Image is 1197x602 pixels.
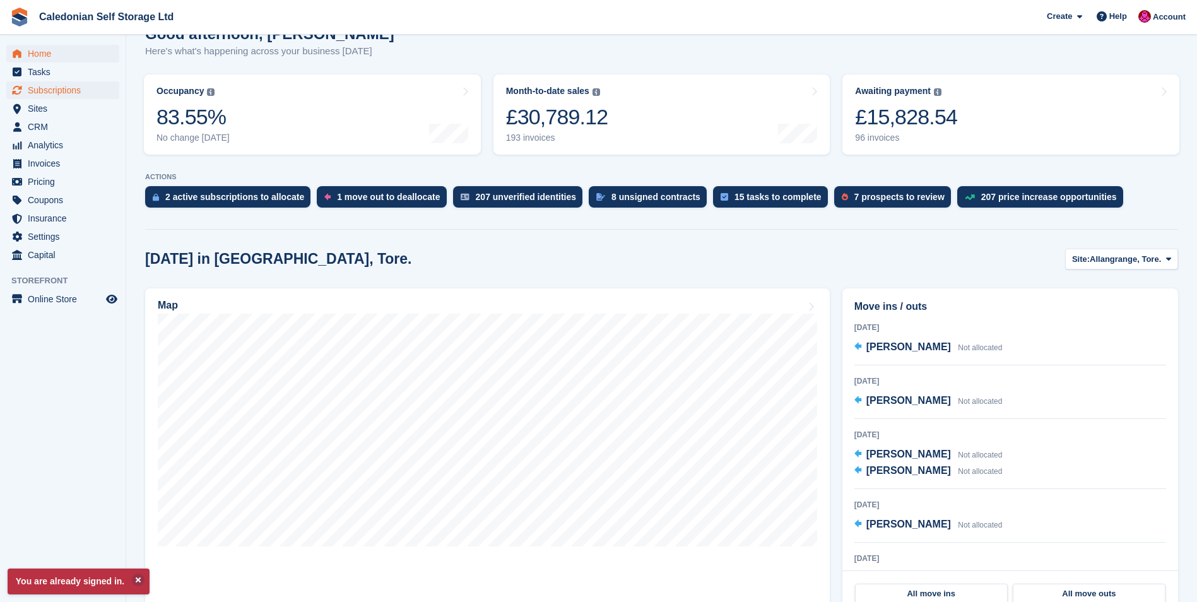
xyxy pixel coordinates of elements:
a: Preview store [104,292,119,307]
a: Awaiting payment £15,828.54 96 invoices [842,74,1179,155]
span: Account [1153,11,1186,23]
a: 15 tasks to complete [713,186,834,214]
button: Site: Allangrange, Tore. [1065,249,1178,269]
a: 8 unsigned contracts [589,186,713,214]
div: £15,828.54 [855,104,957,130]
a: 207 unverified identities [453,186,589,214]
span: Pricing [28,173,103,191]
a: 2 active subscriptions to allocate [145,186,317,214]
a: [PERSON_NAME] Not allocated [854,339,1003,356]
a: menu [6,136,119,154]
h2: Map [158,300,178,311]
a: 207 price increase opportunities [957,186,1129,214]
span: Sites [28,100,103,117]
span: Not allocated [958,451,1002,459]
div: [DATE] [854,322,1166,333]
p: You are already signed in. [8,569,150,594]
a: menu [6,45,119,62]
span: [PERSON_NAME] [866,395,951,406]
span: Storefront [11,274,126,287]
span: Subscriptions [28,81,103,99]
a: menu [6,100,119,117]
div: 207 price increase opportunities [981,192,1117,202]
div: Awaiting payment [855,86,931,97]
div: Month-to-date sales [506,86,589,97]
a: menu [6,246,119,264]
span: Tasks [28,63,103,81]
a: menu [6,290,119,308]
h2: Move ins / outs [854,299,1166,314]
div: £30,789.12 [506,104,608,130]
span: Site: [1072,253,1090,266]
span: Insurance [28,210,103,227]
img: price_increase_opportunities-93ffe204e8149a01c8c9dc8f82e8f89637d9d84a8eef4429ea346261dce0b2c0.svg [965,194,975,200]
a: [PERSON_NAME] Not allocated [854,463,1003,480]
span: CRM [28,118,103,136]
img: icon-info-grey-7440780725fd019a000dd9b08b2336e03edf1995a4989e88bcd33f0948082b44.svg [934,88,941,96]
span: Create [1047,10,1072,23]
a: menu [6,155,119,172]
span: Coupons [28,191,103,209]
div: Occupancy [156,86,204,97]
a: menu [6,173,119,191]
div: [DATE] [854,429,1166,440]
span: Invoices [28,155,103,172]
span: [PERSON_NAME] [866,465,951,476]
a: Occupancy 83.55% No change [DATE] [144,74,481,155]
img: contract_signature_icon-13c848040528278c33f63329250d36e43548de30e8caae1d1a13099fd9432cc5.svg [596,193,605,201]
img: task-75834270c22a3079a89374b754ae025e5fb1db73e45f91037f5363f120a921f8.svg [721,193,728,201]
p: Here's what's happening across your business [DATE] [145,44,394,59]
a: menu [6,191,119,209]
div: 7 prospects to review [854,192,945,202]
span: Settings [28,228,103,245]
a: menu [6,228,119,245]
a: 7 prospects to review [834,186,957,214]
h2: [DATE] in [GEOGRAPHIC_DATA], Tore. [145,251,412,268]
span: [PERSON_NAME] [866,449,951,459]
div: 1 move out to deallocate [337,192,440,202]
p: ACTIONS [145,173,1178,181]
span: Not allocated [958,521,1002,529]
div: 83.55% [156,104,230,130]
div: 2 active subscriptions to allocate [165,192,304,202]
span: Help [1109,10,1127,23]
div: No change [DATE] [156,133,230,143]
span: Not allocated [958,397,1002,406]
a: [PERSON_NAME] Not allocated [854,393,1003,410]
div: [DATE] [854,553,1166,564]
a: Month-to-date sales £30,789.12 193 invoices [493,74,830,155]
img: active_subscription_to_allocate_icon-d502201f5373d7db506a760aba3b589e785aa758c864c3986d89f69b8ff3... [153,193,159,201]
a: menu [6,118,119,136]
div: [DATE] [854,375,1166,387]
span: Analytics [28,136,103,154]
span: Online Store [28,290,103,308]
span: Capital [28,246,103,264]
span: Home [28,45,103,62]
span: [PERSON_NAME] [866,341,951,352]
img: icon-info-grey-7440780725fd019a000dd9b08b2336e03edf1995a4989e88bcd33f0948082b44.svg [207,88,215,96]
img: prospect-51fa495bee0391a8d652442698ab0144808aea92771e9ea1ae160a38d050c398.svg [842,193,848,201]
img: Donald Mathieson [1138,10,1151,23]
div: 207 unverified identities [476,192,577,202]
a: menu [6,81,119,99]
img: verify_identity-adf6edd0f0f0b5bbfe63781bf79b02c33cf7c696d77639b501bdc392416b5a36.svg [461,193,469,201]
div: 96 invoices [855,133,957,143]
span: [PERSON_NAME] [866,519,951,529]
a: menu [6,210,119,227]
div: 193 invoices [506,133,608,143]
span: Not allocated [958,467,1002,476]
img: stora-icon-8386f47178a22dfd0bd8f6a31ec36ba5ce8667c1dd55bd0f319d3a0aa187defe.svg [10,8,29,27]
a: [PERSON_NAME] Not allocated [854,517,1003,533]
a: menu [6,63,119,81]
span: Not allocated [958,343,1002,352]
img: icon-info-grey-7440780725fd019a000dd9b08b2336e03edf1995a4989e88bcd33f0948082b44.svg [593,88,600,96]
div: [DATE] [854,499,1166,511]
img: move_outs_to_deallocate_icon-f764333ba52eb49d3ac5e1228854f67142a1ed5810a6f6cc68b1a99e826820c5.svg [324,193,331,201]
a: [PERSON_NAME] Not allocated [854,447,1003,463]
a: Caledonian Self Storage Ltd [34,6,179,27]
div: 15 tasks to complete [734,192,822,202]
span: Allangrange, Tore. [1090,253,1161,266]
div: 8 unsigned contracts [611,192,700,202]
a: 1 move out to deallocate [317,186,452,214]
